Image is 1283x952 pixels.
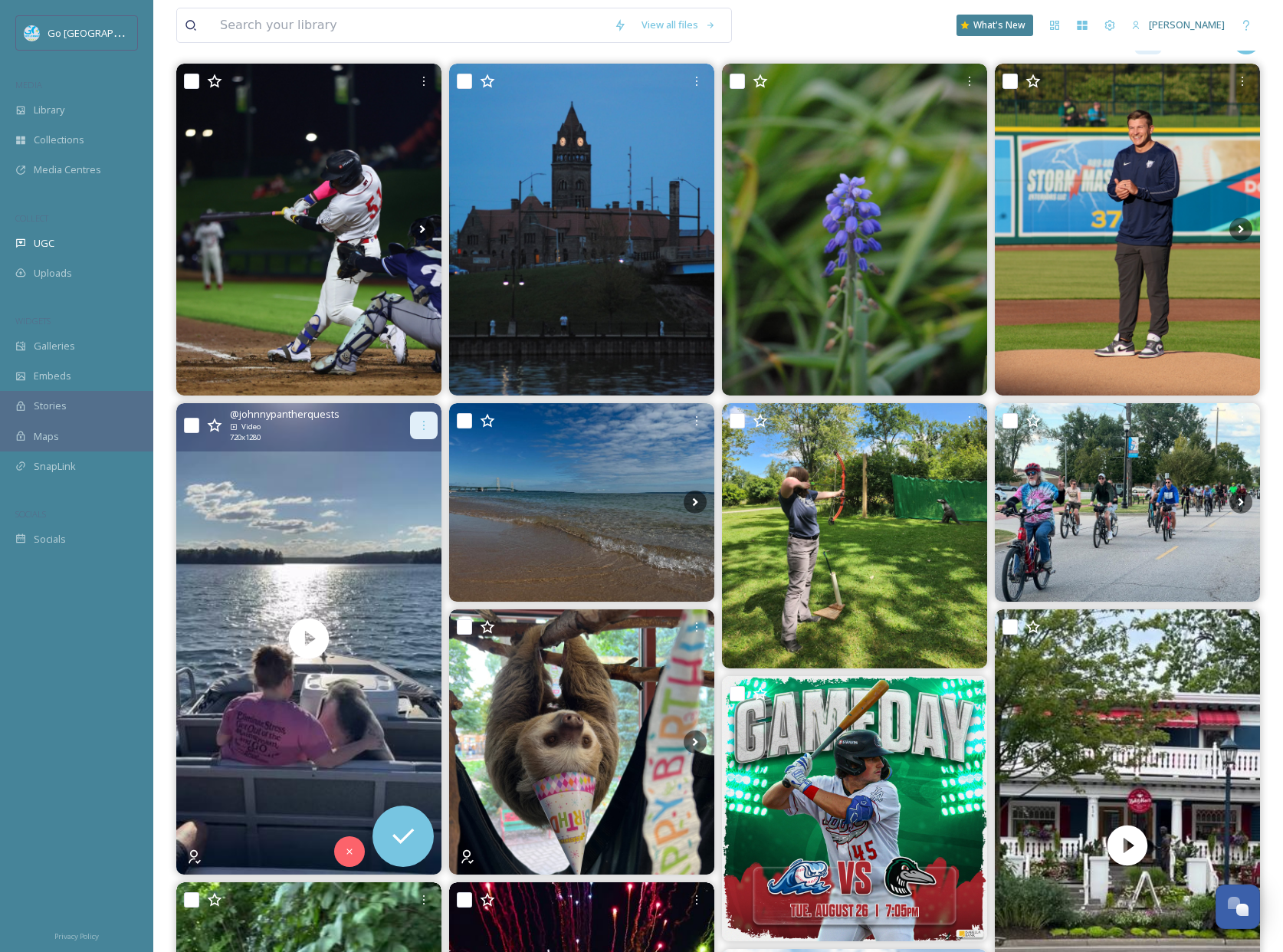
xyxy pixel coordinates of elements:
span: Uploads [34,266,72,281]
span: Socials [34,532,66,547]
span: Embeds [34,369,71,383]
a: [PERSON_NAME] [1124,10,1232,40]
input: Search your library [212,8,606,42]
span: Galleries [34,339,75,353]
img: I don't do macro photography that often but I love this picture 💜 . . . #photographer #photograph... [722,64,987,396]
img: ⛪ . . . #photographer #photography #saginaw #saginawmi #saginawphotographer #portraitphotography ... [449,64,714,396]
span: Library [34,103,64,117]
span: Media Centres [34,162,101,177]
span: Privacy Policy [54,931,99,941]
span: SnapLink [34,459,76,474]
a: Privacy Policy [54,926,99,944]
span: SOCIALS [15,508,46,520]
a: View all files [634,10,724,40]
span: Maps [34,429,59,444]
img: A touch of late summer magic in our nation’s mitten. #michigan #thisismackinac #portsanilac #fran... [449,403,714,602]
a: What's New [957,15,1033,36]
span: Stories [34,399,67,413]
span: COLLECT [15,212,48,224]
span: Video [241,422,261,432]
span: UGC [34,236,54,251]
img: GoGreatLogo_MISkies_RegionalTrails%20%281%29.png [25,25,40,41]
img: 🥳 We have a birthday at the Zoo today! Our patient and fun personality Hoffman's Two-toed Sloth t... [449,609,714,875]
img: Lining up that T-Rex shot 🦖🏹 #michiganstateparks #baycitymi #baycitystatepark #archery #trex [722,403,987,668]
span: Collections [34,133,84,147]
video: Hauling a$$ on the “dam trip”. RAAAARRRRFFF!!! #lookupseeblue [176,403,441,875]
span: MEDIA [15,79,42,90]
img: Great breezy ride with Counter Cruise. This was our yearly collab ride with We Are Bike Life and ... [995,403,1260,602]
img: RBI #70 for zyhir.hope ! [176,64,441,396]
span: Go [GEOGRAPHIC_DATA] [48,25,161,40]
img: After a 2-week road trip, the Loons are BACK at Dow Diamond to kick off the final homestand of 20... [722,676,987,941]
span: 720 x 1280 [230,432,261,443]
img: Tonight, we recognized northwood_bsb for a historic 2025 season! G-MAC regular season and tournam... [995,64,1260,396]
span: WIDGETS [15,315,51,327]
button: Open Chat [1216,885,1260,929]
img: thumbnail [176,403,441,875]
span: @ johnnypantherquests [230,407,340,422]
span: [PERSON_NAME] [1149,18,1225,31]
